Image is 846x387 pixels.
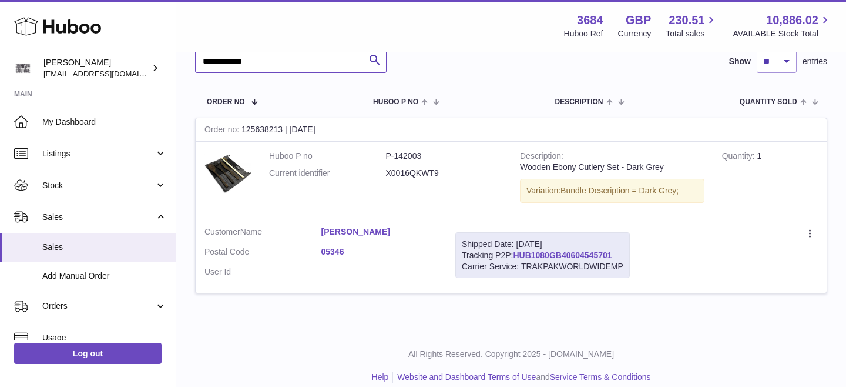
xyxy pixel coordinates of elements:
span: 230.51 [669,12,704,28]
span: entries [803,56,827,67]
div: [PERSON_NAME] [43,57,149,79]
td: 1 [713,142,827,218]
dt: Postal Code [204,246,321,261]
img: 36841753445546.png [204,151,251,198]
span: AVAILABLE Stock Total [733,28,832,39]
span: Huboo P no [373,98,418,106]
strong: Order no [204,125,241,137]
span: Description [555,98,603,106]
strong: GBP [626,12,651,28]
div: Variation: [520,179,704,203]
div: Currency [618,28,652,39]
span: 10,886.02 [766,12,818,28]
a: 230.51 Total sales [666,12,718,39]
div: Carrier Service: TRAKPAKWORLDWIDEMP [462,261,623,272]
strong: Quantity [722,151,757,164]
span: Total sales [666,28,718,39]
div: Shipped Date: [DATE] [462,239,623,250]
dt: User Id [204,266,321,278]
span: Sales [42,212,155,223]
dt: Current identifier [269,168,386,179]
a: 05346 [321,246,438,258]
p: All Rights Reserved. Copyright 2025 - [DOMAIN_NAME] [186,349,837,360]
span: Order No [207,98,245,106]
li: and [393,372,650,383]
span: Customer [204,227,240,236]
label: Show [729,56,751,67]
dd: X0016QKWT9 [386,168,503,179]
div: Huboo Ref [564,28,603,39]
span: Stock [42,180,155,191]
a: Service Terms & Conditions [550,372,651,382]
span: My Dashboard [42,116,167,128]
a: Log out [14,343,162,364]
span: [EMAIL_ADDRESS][DOMAIN_NAME] [43,69,173,78]
span: Orders [42,301,155,312]
span: Bundle Description = Dark Grey; [560,186,679,195]
div: Tracking P2P: [455,232,630,279]
a: HUB1080GB40604545701 [513,251,612,260]
dd: P-142003 [386,151,503,162]
span: Add Manual Order [42,271,167,282]
div: 125638213 | [DATE] [196,118,827,142]
a: Website and Dashboard Terms of Use [397,372,536,382]
a: 10,886.02 AVAILABLE Stock Total [733,12,832,39]
div: Wooden Ebony Cutlery Set - Dark Grey [520,162,704,173]
span: Quantity Sold [740,98,797,106]
strong: 3684 [577,12,603,28]
dt: Name [204,226,321,241]
a: Help [372,372,389,382]
img: theinternationalventure@gmail.com [14,59,32,77]
strong: Description [520,151,563,164]
span: Listings [42,148,155,159]
dt: Huboo P no [269,151,386,162]
span: Sales [42,242,167,253]
a: [PERSON_NAME] [321,226,438,238]
span: Usage [42,332,167,343]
